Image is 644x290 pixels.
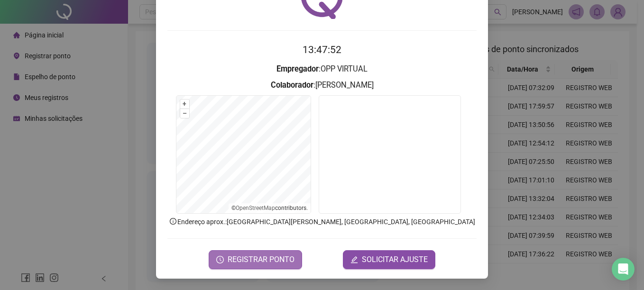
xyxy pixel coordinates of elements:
[276,64,319,73] strong: Empregador
[236,205,275,211] a: OpenStreetMap
[343,250,435,269] button: editSOLICITAR AJUSTE
[271,81,313,90] strong: Colaborador
[612,258,635,281] div: Open Intercom Messenger
[169,217,177,226] span: info-circle
[216,256,224,263] span: clock-circle
[228,254,294,265] span: REGISTRAR PONTO
[350,256,358,263] span: edit
[167,63,477,75] h3: : OPP VIRTUAL
[167,79,477,91] h3: : [PERSON_NAME]
[231,205,308,211] li: © contributors.
[180,109,189,118] button: –
[303,44,341,55] time: 13:47:52
[209,250,302,269] button: REGISTRAR PONTO
[167,217,477,227] p: Endereço aprox. : [GEOGRAPHIC_DATA][PERSON_NAME], [GEOGRAPHIC_DATA], [GEOGRAPHIC_DATA]
[362,254,428,265] span: SOLICITAR AJUSTE
[180,100,189,109] button: +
